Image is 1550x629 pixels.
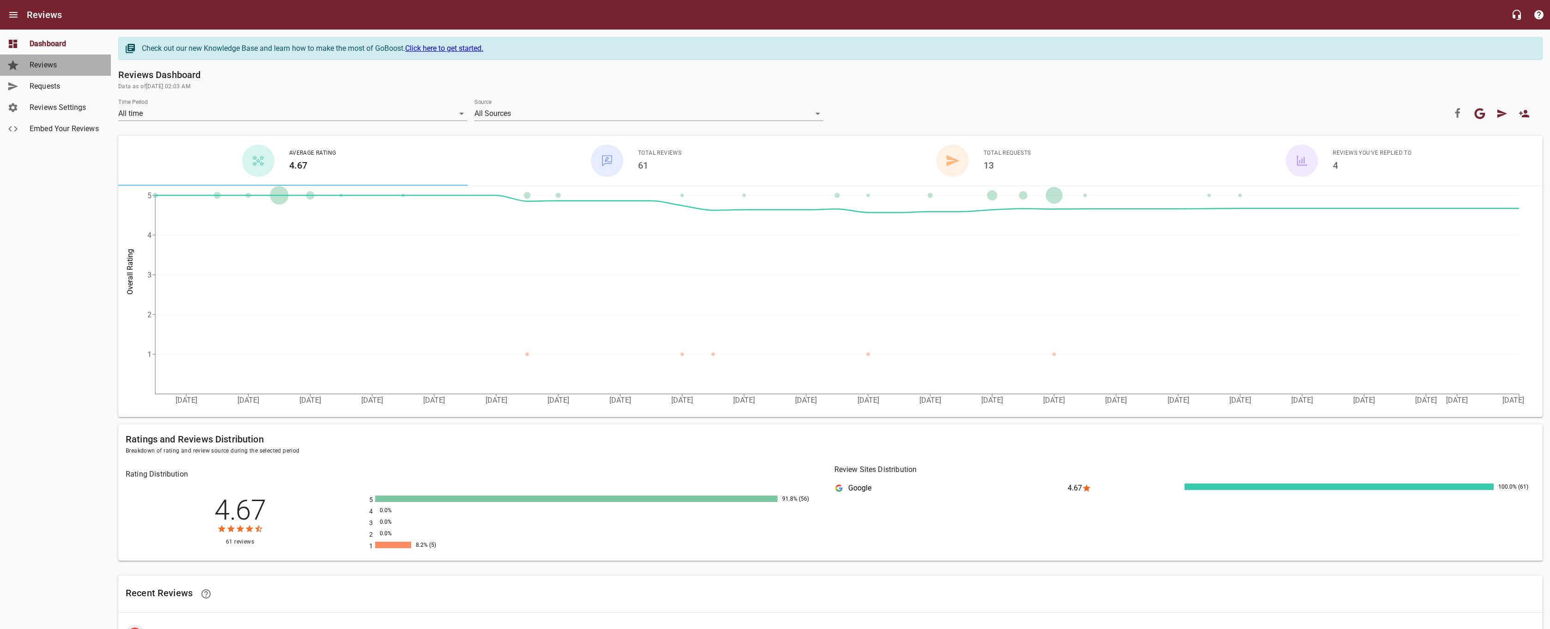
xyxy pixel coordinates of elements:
[638,149,681,158] span: Total Reviews
[474,99,492,105] label: Source
[126,468,827,481] h6: Rating Distribution
[1528,4,1550,26] button: Support Portal
[1469,103,1491,125] button: Your google account is connected
[126,447,1535,456] span: Breakdown of rating and review source during the selected period
[30,123,100,134] span: Embed Your Reviews
[147,271,152,279] tspan: 3
[361,396,383,405] tspan: [DATE]
[984,149,1031,158] span: Total Requests
[147,231,152,240] tspan: 4
[474,106,823,121] div: All Sources
[289,158,336,173] h6: 4.67
[195,583,217,605] a: Learn facts about why reviews are important
[126,432,1535,447] h6: Ratings and Reviews Distribution
[369,541,375,551] p: 1
[1491,103,1513,125] a: Request Review
[30,102,100,113] span: Reviews Settings
[1105,396,1127,405] tspan: [DATE]
[377,507,421,514] div: 0.0%
[834,484,1068,493] div: Google
[30,60,100,71] span: Reviews
[834,484,844,493] img: google-dark.png
[30,38,100,49] span: Dashboard
[1167,396,1189,405] tspan: [DATE]
[733,396,755,405] tspan: [DATE]
[984,158,1031,173] h6: 13
[369,507,375,516] p: 4
[1502,396,1524,405] tspan: [DATE]
[1068,484,1185,493] div: 4.67
[1353,396,1375,405] tspan: [DATE]
[369,518,375,528] p: 3
[176,396,197,405] tspan: [DATE]
[486,396,507,405] tspan: [DATE]
[126,583,1535,605] h6: Recent Reviews
[27,7,62,22] h6: Reviews
[142,43,1533,54] div: Check out our new Knowledge Base and learn how to make the most of GoBoost.
[1229,396,1251,405] tspan: [DATE]
[1333,158,1411,173] h6: 4
[834,484,844,493] div: Google
[671,396,693,405] tspan: [DATE]
[423,396,445,405] tspan: [DATE]
[780,496,824,502] div: 91.8% (56)
[405,44,483,53] a: Click here to get started.
[2,4,24,26] button: Open drawer
[118,106,467,121] div: All time
[1447,103,1469,125] a: Connect your Facebook account
[147,310,152,319] tspan: 2
[1506,4,1528,26] button: Live Chat
[147,350,152,359] tspan: 1
[1446,396,1468,405] tspan: [DATE]
[857,396,879,405] tspan: [DATE]
[1043,396,1065,405] tspan: [DATE]
[126,538,354,547] span: 61 reviews
[1496,484,1540,490] div: 100.0% (61)
[377,519,421,525] div: 0.0%
[299,396,321,405] tspan: [DATE]
[1333,149,1411,158] span: Reviews You've Replied To
[919,396,941,405] tspan: [DATE]
[289,149,336,158] span: Average Rating
[981,396,1003,405] tspan: [DATE]
[547,396,569,405] tspan: [DATE]
[126,249,134,295] tspan: Overall Rating
[638,158,681,173] h6: 61
[369,530,375,539] p: 2
[609,396,631,405] tspan: [DATE]
[1291,396,1313,405] tspan: [DATE]
[118,67,1543,82] h6: Reviews Dashboard
[118,82,1543,91] span: Data as of [DATE] 02:03 AM
[1513,103,1535,125] a: New User
[377,530,421,537] div: 0.0%
[128,496,352,524] h2: 4.67
[118,99,148,105] label: Time Period
[1415,396,1437,405] tspan: [DATE]
[237,396,259,405] tspan: [DATE]
[30,81,100,92] span: Requests
[413,542,457,548] div: 8.2% (5)
[795,396,817,405] tspan: [DATE]
[147,191,152,200] tspan: 5
[369,495,375,505] p: 5
[834,463,1536,476] h6: Review Sites Distribution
